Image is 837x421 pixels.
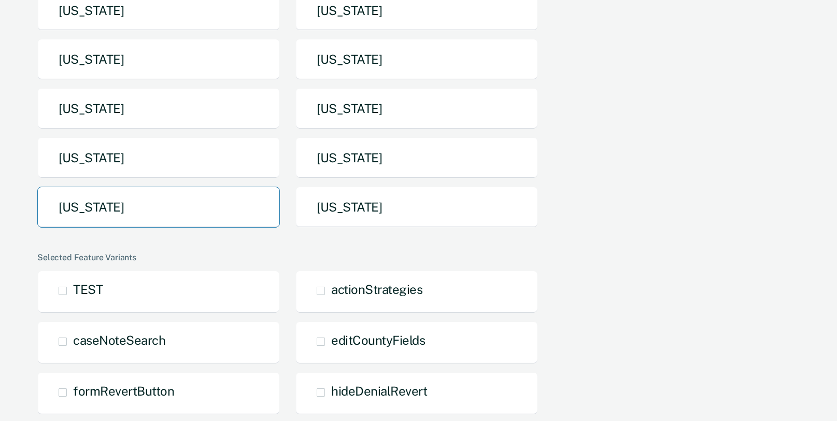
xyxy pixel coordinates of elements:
button: [US_STATE] [295,137,538,178]
button: [US_STATE] [37,137,280,178]
span: hideDenialRevert [331,384,427,398]
span: actionStrategies [331,282,422,297]
button: [US_STATE] [37,187,280,228]
span: editCountyFields [331,333,425,347]
button: [US_STATE] [37,39,280,80]
button: [US_STATE] [295,88,538,129]
button: [US_STATE] [295,39,538,80]
span: formRevertButton [73,384,174,398]
span: caseNoteSearch [73,333,165,347]
button: [US_STATE] [37,88,280,129]
span: TEST [73,282,103,297]
button: [US_STATE] [295,187,538,228]
div: Selected Feature Variants [37,252,796,262]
